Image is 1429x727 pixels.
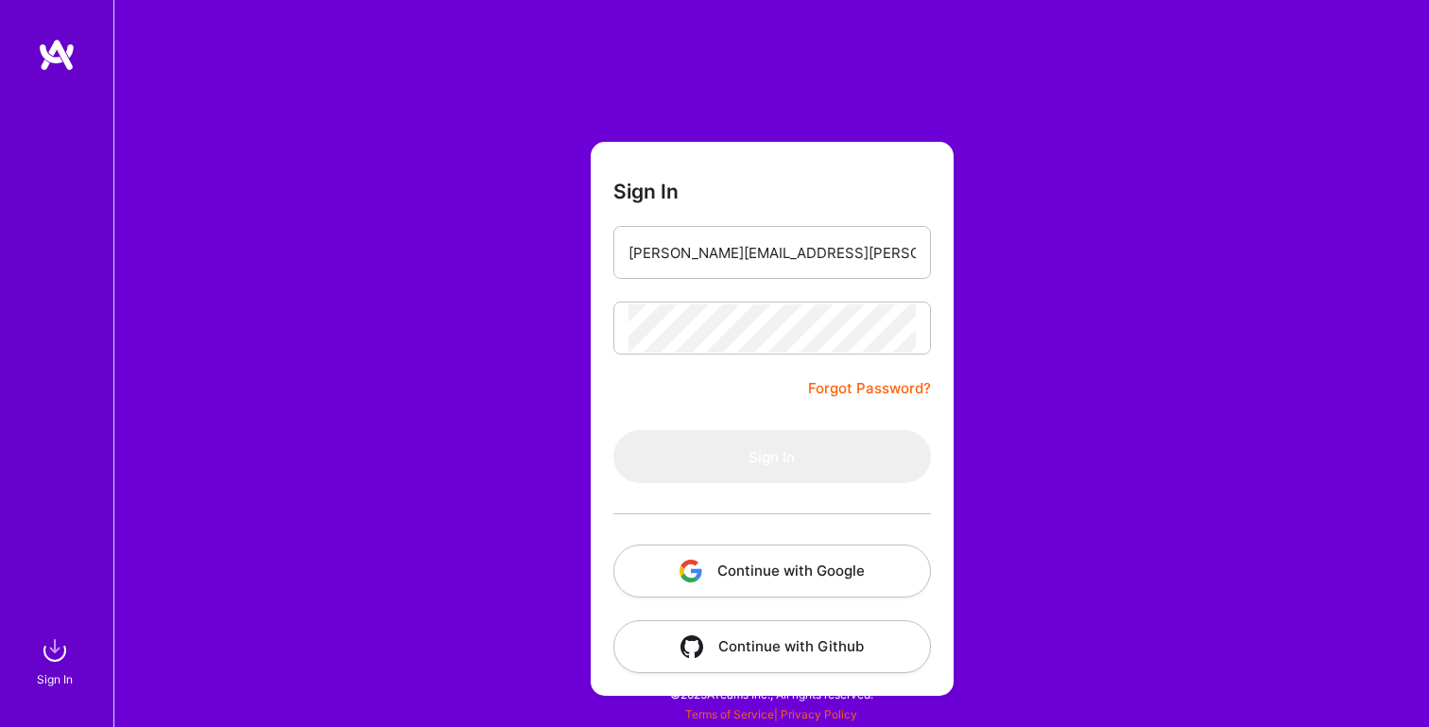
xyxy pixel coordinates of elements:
[36,632,74,669] img: sign in
[685,707,857,721] span: |
[113,670,1429,718] div: © 2025 ATeams Inc., All rights reserved.
[613,180,679,203] h3: Sign In
[680,635,703,658] img: icon
[685,707,774,721] a: Terms of Service
[808,377,931,400] a: Forgot Password?
[40,632,74,689] a: sign inSign In
[613,430,931,483] button: Sign In
[38,38,76,72] img: logo
[628,229,916,277] input: Email...
[37,669,73,689] div: Sign In
[613,545,931,597] button: Continue with Google
[613,620,931,673] button: Continue with Github
[781,707,857,721] a: Privacy Policy
[680,560,702,582] img: icon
